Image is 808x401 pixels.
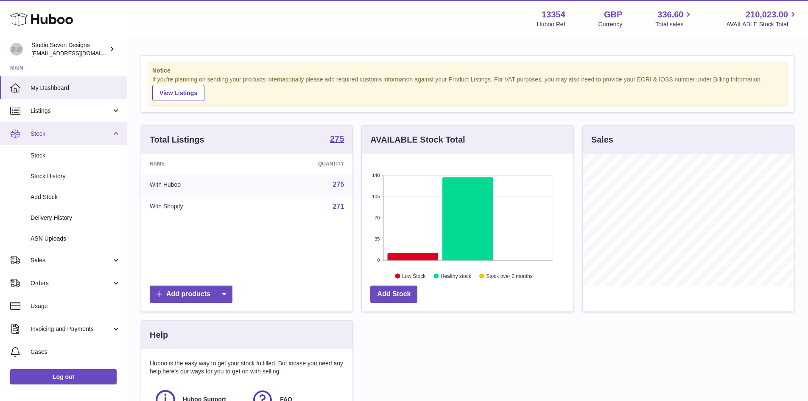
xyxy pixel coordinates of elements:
text: Healthy stock [441,273,472,279]
h3: Total Listings [150,134,204,146]
span: My Dashboard [31,84,120,92]
a: Add Stock [370,286,417,303]
strong: 275 [330,135,344,143]
text: 70 [375,215,380,220]
span: Total sales [655,20,693,28]
span: Stock [31,130,112,138]
text: 0 [377,258,380,263]
a: 210,023.00 AVAILABLE Stock Total [726,9,798,28]
strong: GBP [604,9,622,20]
img: contact.studiosevendesigns@gmail.com [10,43,23,56]
div: Huboo Ref [537,20,565,28]
text: 105 [372,194,380,199]
span: Usage [31,302,120,310]
span: Stock History [31,172,120,180]
a: Add products [150,286,232,303]
a: View Listings [152,85,204,101]
text: 35 [375,236,380,241]
text: Stock over 2 months [486,273,533,279]
span: Stock [31,151,120,160]
span: Add Stock [31,193,120,201]
a: 336.60 Total sales [655,9,693,28]
span: Listings [31,107,112,115]
span: Orders [31,279,112,287]
a: 275 [333,181,344,188]
a: 275 [330,135,344,145]
div: Studio Seven Designs [31,41,108,57]
text: 140 [372,173,380,178]
th: Quantity [255,154,353,174]
span: ASN Uploads [31,235,120,243]
h3: Sales [591,134,613,146]
div: If you're planning on sending your products internationally please add required customs informati... [152,76,783,101]
span: Delivery History [31,214,120,222]
th: Name [141,154,255,174]
text: Low Stock [402,273,426,279]
span: Sales [31,256,112,264]
strong: 13354 [542,9,565,20]
span: 210,023.00 [746,9,788,20]
span: AVAILABLE Stock Total [726,20,798,28]
strong: Notice [152,67,783,75]
h3: AVAILABLE Stock Total [370,134,465,146]
span: 336.60 [657,9,683,20]
a: Log out [10,369,117,384]
div: Currency [598,20,623,28]
td: With Shopify [141,196,255,218]
span: [EMAIL_ADDRESS][DOMAIN_NAME] [31,50,125,56]
a: 271 [333,203,344,210]
h3: Help [150,329,168,341]
td: With Huboo [141,174,255,196]
span: Cases [31,348,120,356]
p: Huboo is the easy way to get your stock fulfilled. But incase you need any help here's our ways f... [150,359,344,376]
span: Invoicing and Payments [31,325,112,333]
